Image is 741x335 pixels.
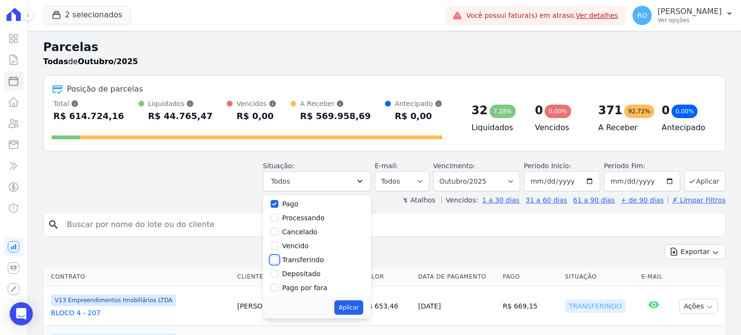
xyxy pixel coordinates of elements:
th: Situação [561,267,637,287]
label: Cancelado [282,228,317,236]
p: de [43,56,138,67]
button: Exportar [665,244,726,259]
label: Processando [282,214,325,222]
span: Todos [271,175,290,187]
div: Open Intercom Messenger [10,302,33,325]
i: search [48,219,59,230]
div: 32 [471,103,487,118]
button: Ações [679,299,718,314]
div: 7,28% [490,105,516,118]
div: Vencidos [236,99,276,108]
a: 31 a 60 dias [525,196,567,204]
h4: A Receber [598,122,646,134]
a: 61 a 90 dias [573,196,615,204]
strong: Outubro/2025 [78,57,138,66]
button: 2 selecionados [43,6,131,24]
h2: Parcelas [43,39,726,56]
div: Antecipado [395,99,442,108]
div: A Receber [300,99,371,108]
input: Buscar por nome do lote ou do cliente [61,215,721,234]
label: E-mail: [375,162,398,170]
div: R$ 0,00 [395,108,442,124]
th: Valor [360,267,414,287]
td: R$ 653,46 [360,287,414,326]
th: E-mail [637,267,670,287]
a: ✗ Limpar Filtros [668,196,726,204]
div: 371 [598,103,622,118]
label: Vencidos: [441,196,478,204]
td: [PERSON_NAME] [233,287,305,326]
div: 0,00% [545,105,571,118]
span: V13 Empreendimentos Imobiliários LTDA [51,295,177,306]
div: 0 [662,103,670,118]
label: Período Fim: [604,161,680,171]
label: Vencimento: [433,162,475,170]
div: Posição de parcelas [67,83,143,95]
div: R$ 0,00 [236,108,276,124]
label: Transferindo [282,256,324,264]
label: Depositado [282,270,321,278]
button: RO [PERSON_NAME] Ver opções [625,2,741,29]
div: R$ 44.765,47 [148,108,213,124]
label: Pago [282,200,299,208]
button: Todos [263,171,371,191]
label: Período Inicío: [524,162,571,170]
span: Você possui fatura(s) em atraso. [466,11,618,21]
span: RO [637,12,647,19]
a: BLOCO 4 - 207 [51,308,230,318]
p: Ver opções [658,16,722,24]
th: Contrato [43,267,233,287]
h4: Liquidados [471,122,519,134]
th: Cliente [233,267,305,287]
button: Aplicar [334,300,363,315]
div: 0,00% [672,105,698,118]
th: Data de Pagamento [414,267,499,287]
strong: Todas [43,57,69,66]
div: 92,72% [624,105,654,118]
button: Aplicar [684,171,726,191]
th: Pago [499,267,561,287]
h4: Vencidos [535,122,583,134]
div: 0 [535,103,543,118]
div: R$ 569.958,69 [300,108,371,124]
td: R$ 669,15 [499,287,561,326]
div: Transferindo [565,299,626,313]
h4: Antecipado [662,122,710,134]
a: Ver detalhes [576,12,618,19]
a: + de 90 dias [621,196,664,204]
label: Pago por fora [282,284,328,292]
p: [PERSON_NAME] [658,7,722,16]
div: Total [54,99,124,108]
div: R$ 614.724,16 [54,108,124,124]
label: ↯ Atalhos [402,196,435,204]
td: [DATE] [414,287,499,326]
a: 1 a 30 dias [482,196,520,204]
label: Vencido [282,242,309,250]
div: Liquidados [148,99,213,108]
label: Situação: [263,162,294,170]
